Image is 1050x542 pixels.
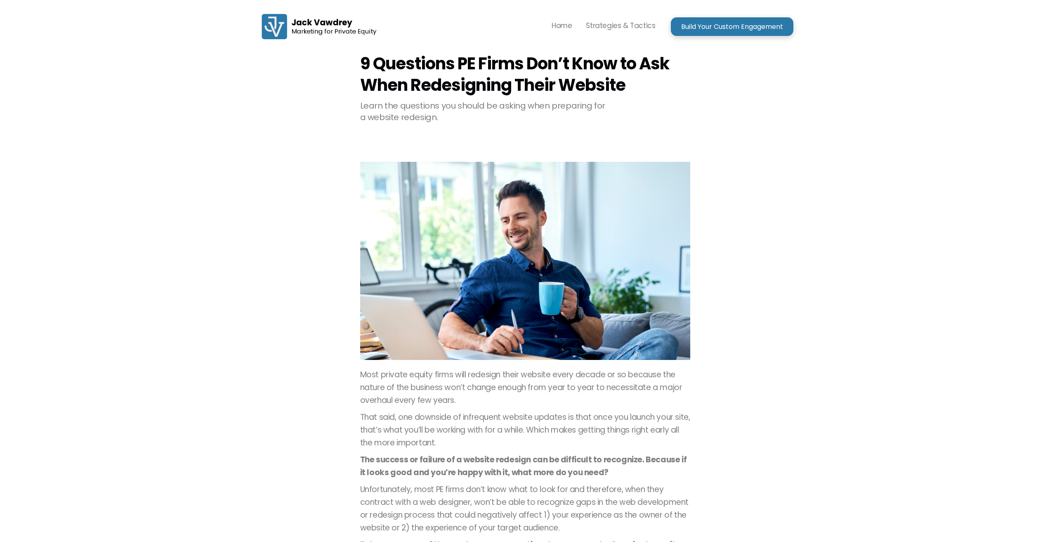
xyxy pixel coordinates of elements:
[545,12,579,40] a: Home
[360,368,690,407] p: Most private equity firms will redesign their website every decade or so because the nature of th...
[360,454,687,478] strong: The success or failure of a website redesign can be difficult to recognize. Because if it looks g...
[360,411,690,449] p: That said, one downside of infrequent website updates is that once you launch your site, that’s w...
[360,53,690,96] h1: 9 Questions PE Firms Don’t Know to Ask When Redesigning Their Website
[257,8,381,45] a: home
[579,12,662,40] a: Strategies & Tactics
[671,17,793,36] a: Build Your Custom Engagement
[360,483,690,534] p: Unfortunately, most PE firms don’t know what to look for and therefore, when they contract with a...
[552,19,572,32] p: Home
[360,100,611,123] p: Learn the questions you should be asking when preparing for a website redesign.
[586,19,655,32] p: Strategies & Tactics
